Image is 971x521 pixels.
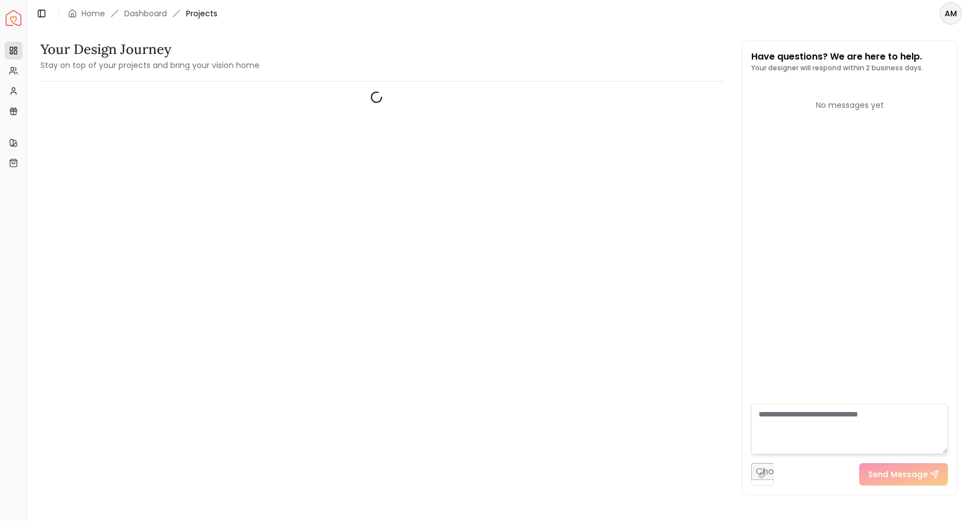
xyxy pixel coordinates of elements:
[68,8,217,19] nav: breadcrumb
[124,8,167,19] a: Dashboard
[6,10,21,26] a: Spacejoy
[40,40,260,58] h3: Your Design Journey
[751,99,948,111] div: No messages yet
[941,3,961,24] span: AM
[751,64,923,73] p: Your designer will respond within 2 business days.
[81,8,105,19] a: Home
[940,2,962,25] button: AM
[6,10,21,26] img: Spacejoy Logo
[751,50,923,64] p: Have questions? We are here to help.
[186,8,217,19] span: Projects
[40,60,260,71] small: Stay on top of your projects and bring your vision home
